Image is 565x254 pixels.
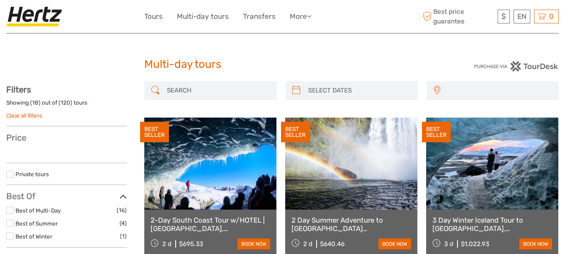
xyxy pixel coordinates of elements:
span: (16) [117,205,127,215]
input: SEARCH [164,83,272,98]
div: BEST SELLER [140,122,169,143]
a: Transfers [243,10,276,23]
div: Showing ( ) out of ( ) tours [6,99,127,112]
div: BEST SELLER [281,122,310,143]
span: 3 d [444,240,453,248]
input: SELECT DATES [305,83,414,98]
a: book now [378,239,411,249]
span: 2 d [303,240,312,248]
label: 120 [61,99,70,107]
a: Private tours [15,171,49,177]
span: $ [501,12,506,21]
img: Hertz [6,6,66,27]
span: 2 d [162,240,171,248]
div: $1,022.93 [461,240,489,248]
h1: Multi-day tours [144,58,421,71]
span: (4) [120,218,127,228]
a: book now [238,239,270,249]
a: Tours [144,10,163,23]
a: More [290,10,312,23]
label: 18 [32,99,38,107]
h3: Best Of [6,191,127,201]
h3: Price [6,133,127,143]
a: 3 Day Winter Iceland Tour to [GEOGRAPHIC_DATA], [GEOGRAPHIC_DATA], [GEOGRAPHIC_DATA] and [GEOGRAP... [432,216,552,233]
strong: Filters [6,85,31,95]
a: 2-Day South Coast Tour w/HOTEL | [GEOGRAPHIC_DATA], [GEOGRAPHIC_DATA], [GEOGRAPHIC_DATA] & Waterf... [151,216,270,233]
a: Best of Multi-Day [15,207,61,214]
span: 0 [548,12,555,21]
a: 2 Day Summer Adventure to [GEOGRAPHIC_DATA] [GEOGRAPHIC_DATA], Glacier Hiking, [GEOGRAPHIC_DATA],... [291,216,411,233]
div: EN [514,10,530,23]
a: Multi-day tours [177,10,229,23]
div: BEST SELLER [422,122,451,143]
span: (1) [120,231,127,241]
a: book now [519,239,552,249]
a: Clear all filters [6,112,42,119]
a: Best of Winter [15,233,52,240]
div: $640.46 [320,240,345,248]
img: PurchaseViaTourDesk.png [474,61,559,72]
a: Best of Summer [15,220,58,227]
div: $695.33 [179,240,203,248]
span: Best price guarantee [421,7,496,26]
